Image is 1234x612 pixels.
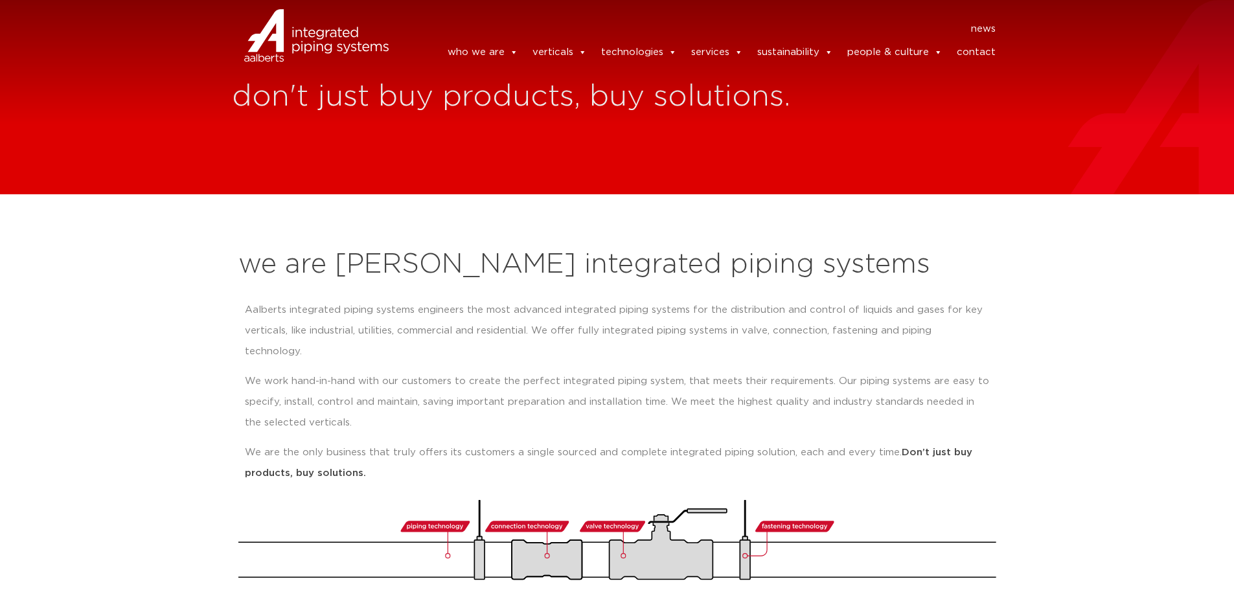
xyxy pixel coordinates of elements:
p: Aalberts integrated piping systems engineers the most advanced integrated piping systems for the ... [245,300,990,362]
a: services [691,40,743,65]
nav: Menu [408,19,996,40]
a: sustainability [757,40,833,65]
a: people & culture [847,40,943,65]
h2: we are [PERSON_NAME] integrated piping systems [238,249,996,280]
a: verticals [532,40,587,65]
a: contact [957,40,996,65]
a: news [971,19,996,40]
p: We work hand-in-hand with our customers to create the perfect integrated piping system, that meet... [245,371,990,433]
a: who we are [448,40,518,65]
p: We are the only business that truly offers its customers a single sourced and complete integrated... [245,442,990,484]
a: technologies [601,40,677,65]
